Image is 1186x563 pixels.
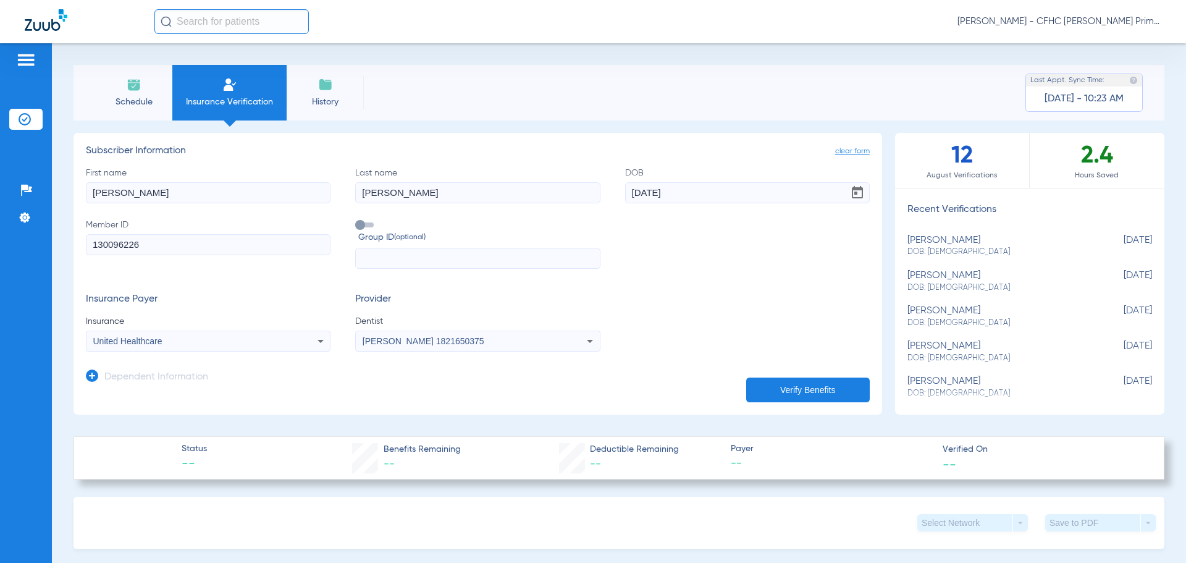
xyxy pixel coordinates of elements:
div: 12 [895,133,1030,188]
span: DOB: [DEMOGRAPHIC_DATA] [907,247,1090,258]
label: Member ID [86,219,330,269]
span: -- [731,456,932,472]
h3: Subscriber Information [86,145,870,158]
span: [DATE] [1090,235,1152,258]
span: DOB: [DEMOGRAPHIC_DATA] [907,318,1090,329]
small: (optional) [394,231,426,244]
span: [DATE] [1090,376,1152,399]
img: Schedule [127,77,141,92]
span: [DATE] [1090,305,1152,328]
span: DOB: [DEMOGRAPHIC_DATA] [907,388,1090,399]
h3: Recent Verifications [895,204,1164,216]
span: Insurance Verification [182,96,277,108]
span: -- [590,459,601,470]
h3: Insurance Payer [86,294,330,306]
span: clear form [835,145,870,158]
span: [DATE] [1090,341,1152,363]
h3: Dependent Information [104,371,208,384]
span: Deductible Remaining [590,443,679,456]
input: Last name [355,182,600,203]
span: United Healthcare [93,336,162,346]
label: Last name [355,167,600,203]
span: [PERSON_NAME] 1821650375 [363,336,484,346]
input: Search for patients [154,9,309,34]
img: Zuub Logo [25,9,67,31]
img: Search Icon [161,16,172,27]
input: DOBOpen calendar [625,182,870,203]
iframe: Chat Widget [1124,504,1186,563]
span: History [296,96,355,108]
span: DOB: [DEMOGRAPHIC_DATA] [907,282,1090,294]
span: Insurance [86,315,330,328]
span: -- [182,456,207,473]
div: [PERSON_NAME] [907,376,1090,399]
label: DOB [625,167,870,203]
div: [PERSON_NAME] [907,341,1090,363]
span: Group ID [358,231,600,244]
span: August Verifications [895,169,1029,182]
img: History [318,77,333,92]
button: Open calendar [845,180,870,205]
span: Status [182,442,207,455]
h3: Provider [355,294,600,306]
input: First name [86,182,330,203]
input: Member ID [86,234,330,255]
span: Schedule [104,96,163,108]
button: Verify Benefits [746,378,870,402]
div: 2.4 [1030,133,1164,188]
img: last sync help info [1129,76,1138,85]
img: hamburger-icon [16,53,36,67]
span: [DATE] [1090,270,1152,293]
label: First name [86,167,330,203]
span: Verified On [943,443,1144,456]
img: Manual Insurance Verification [222,77,237,92]
span: -- [384,459,395,470]
span: Payer [731,442,932,455]
span: Benefits Remaining [384,443,461,456]
div: [PERSON_NAME] [907,235,1090,258]
span: Dentist [355,315,600,328]
div: [PERSON_NAME] [907,270,1090,293]
span: [PERSON_NAME] - CFHC [PERSON_NAME] Primary Care Dental [957,15,1161,28]
span: DOB: [DEMOGRAPHIC_DATA] [907,353,1090,364]
span: [DATE] - 10:23 AM [1045,93,1124,105]
div: [PERSON_NAME] [907,305,1090,328]
span: -- [943,457,956,470]
span: Last Appt. Sync Time: [1030,74,1104,87]
span: Hours Saved [1030,169,1164,182]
